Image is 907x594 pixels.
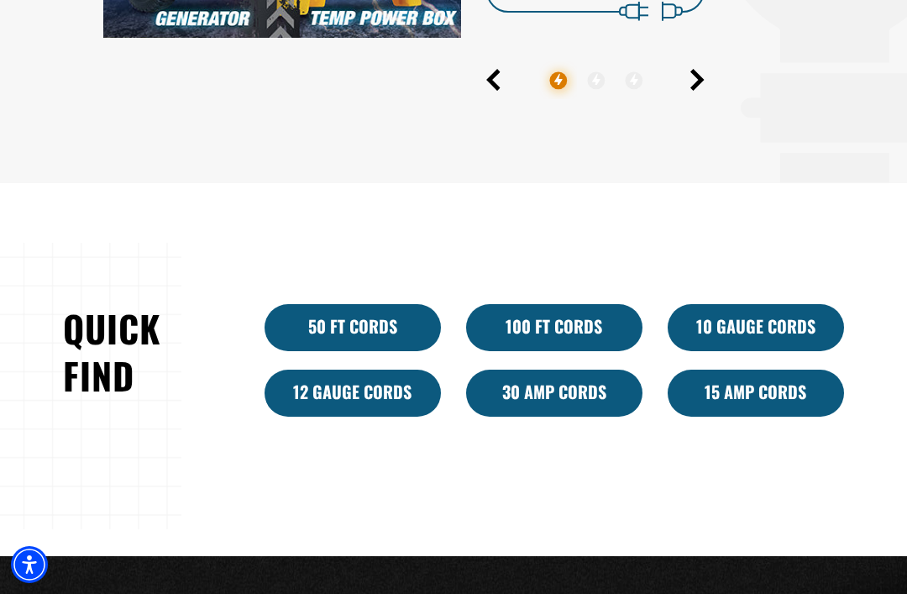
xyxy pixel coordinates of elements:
button: Next [690,69,705,91]
a: 100 Ft Cords [466,304,642,351]
button: Previous [486,69,501,91]
a: 12 Gauge Cords [265,370,441,417]
a: 10 Gauge Cords [668,304,844,351]
a: 30 Amp Cords [466,370,642,417]
h2: Quick Find [63,304,239,398]
a: 15 Amp Cords [668,370,844,417]
a: 50 ft cords [265,304,441,351]
div: Accessibility Menu [11,546,48,583]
